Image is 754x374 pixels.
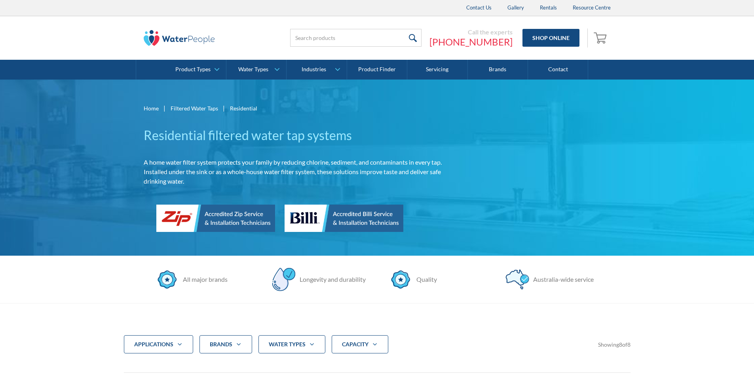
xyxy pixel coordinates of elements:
div: Longevity and durability [296,275,366,284]
h1: Residential filtered water tap systems [144,126,448,145]
div: | [222,103,226,113]
div: Water Types [238,66,268,73]
div: Product Types [175,66,211,73]
a: Product Types [166,60,226,80]
div: Residential [230,104,257,112]
a: Product Finder [347,60,407,80]
a: [PHONE_NUMBER] [429,36,513,48]
div: CAPACITY [332,335,388,353]
div: applications [124,335,193,353]
a: Servicing [407,60,467,80]
a: Water Types [226,60,286,80]
div: Industries [302,66,326,73]
span: 8 [627,341,631,348]
div: Showing of [598,340,631,349]
div: Quality [412,275,437,284]
div: Brands [210,340,232,348]
div: applications [134,340,173,348]
input: Search products [290,29,422,47]
a: Open cart [592,28,611,47]
a: Industries [287,60,346,80]
a: Contact [528,60,588,80]
a: Brands [468,60,528,80]
strong: water Types [269,341,306,347]
div: water Types [258,335,325,353]
img: shopping cart [594,31,609,44]
a: Home [144,104,159,112]
div: Call the experts [429,28,513,36]
form: Filter 5 [124,335,631,366]
strong: CAPACITY [342,341,368,347]
div: Australia-wide service [529,275,594,284]
span: 8 [619,341,622,348]
a: Shop Online [522,29,579,47]
div: Brands [199,335,252,353]
a: Filtered Water Taps [171,104,218,112]
div: All major brands [179,275,228,284]
p: A home water filter system protects your family by reducing chlorine, sediment, and contaminants ... [144,158,448,186]
div: | [163,103,167,113]
img: The Water People [144,30,215,46]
